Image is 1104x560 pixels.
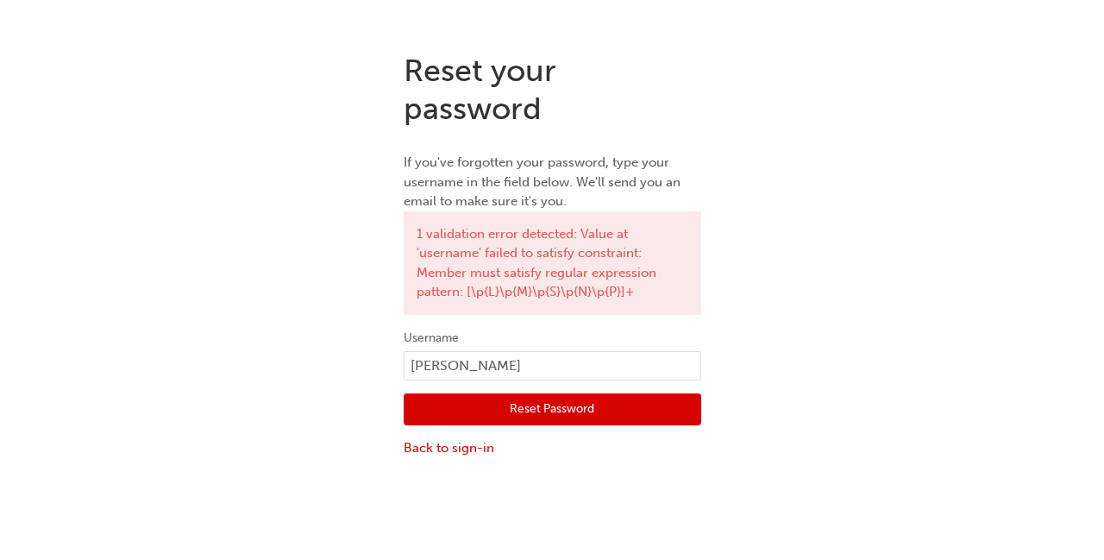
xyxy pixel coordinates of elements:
div: 1 validation error detected: Value at 'username' failed to satisfy constraint: Member must satisf... [404,211,701,315]
input: Username [404,351,701,381]
label: Username [404,328,701,349]
button: Reset Password [404,393,701,426]
a: Back to sign-in [404,438,701,458]
p: If you've forgotten your password, type your username in the field below. We'll send you an email... [404,153,701,211]
h1: Reset your password [404,52,701,127]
